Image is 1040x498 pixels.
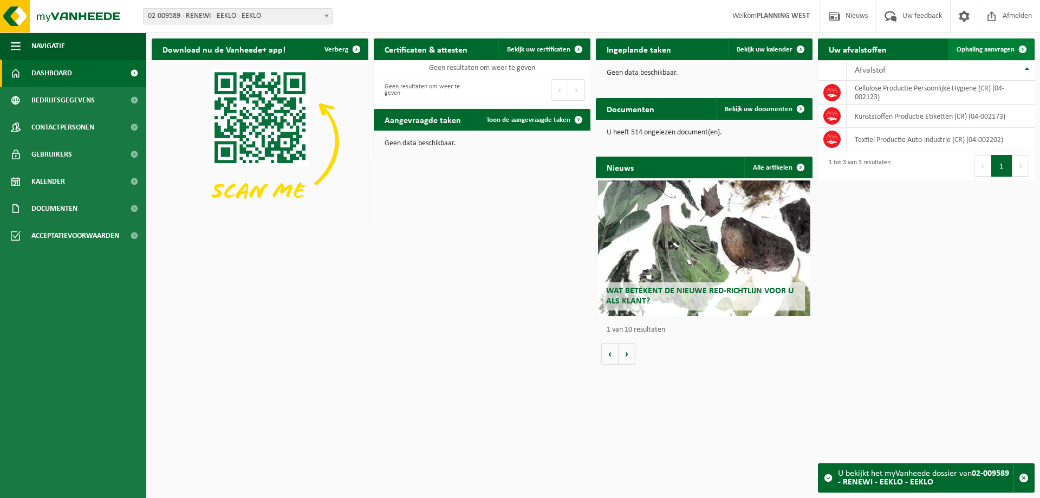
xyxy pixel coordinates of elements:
[498,38,589,60] a: Bekijk uw certificaten
[374,60,590,75] td: Geen resultaten om weer te geven
[757,12,810,20] strong: PLANNING WEST
[607,69,802,77] p: Geen data beschikbaar.
[152,38,296,60] h2: Download nu de Vanheede+ app!
[606,287,794,306] span: Wat betekent de nieuwe RED-richtlijn voor u als klant?
[31,60,72,87] span: Dashboard
[598,180,810,316] a: Wat betekent de nieuwe RED-richtlijn voor u als klant?
[385,140,580,147] p: Geen data beschikbaar.
[716,98,811,120] a: Bekijk uw documenten
[847,128,1035,151] td: Textiel Productie Auto-industrie (CR) (04-002202)
[374,109,472,130] h2: Aangevraagde taken
[507,46,570,53] span: Bekijk uw certificaten
[551,79,568,101] button: Previous
[316,38,367,60] button: Verberg
[152,60,368,223] img: Download de VHEPlus App
[568,79,585,101] button: Next
[974,155,991,177] button: Previous
[1012,155,1029,177] button: Next
[728,38,811,60] a: Bekijk uw kalender
[957,46,1015,53] span: Ophaling aanvragen
[607,129,802,137] p: U heeft 514 ongelezen document(en).
[838,464,1013,492] div: U bekijkt het myVanheede dossier van
[619,343,635,365] button: Volgende
[31,168,65,195] span: Kalender
[596,98,665,119] h2: Documenten
[31,87,95,114] span: Bedrijfsgegevens
[818,38,898,60] h2: Uw afvalstoffen
[596,38,682,60] h2: Ingeplande taken
[374,38,478,60] h2: Certificaten & attesten
[823,154,890,178] div: 1 tot 3 van 3 resultaten
[744,157,811,178] a: Alle artikelen
[31,114,94,141] span: Contactpersonen
[144,9,332,24] span: 02-009589 - RENEWI - EEKLO - EEKLO
[596,157,645,178] h2: Nieuws
[486,117,570,124] span: Toon de aangevraagde taken
[991,155,1012,177] button: 1
[847,105,1035,128] td: Kunststoffen Productie Etiketten (CR) (04-002173)
[607,326,807,334] p: 1 van 10 resultaten
[855,66,886,75] span: Afvalstof
[31,222,119,249] span: Acceptatievoorwaarden
[478,109,589,131] a: Toon de aangevraagde taken
[31,141,72,168] span: Gebruikers
[737,46,792,53] span: Bekijk uw kalender
[379,78,477,102] div: Geen resultaten om weer te geven
[31,33,65,60] span: Navigatie
[143,8,333,24] span: 02-009589 - RENEWI - EEKLO - EEKLO
[601,343,619,365] button: Vorige
[948,38,1033,60] a: Ophaling aanvragen
[847,81,1035,105] td: Cellulose Productie Persoonlijke Hygiene (CR) (04-002123)
[31,195,77,222] span: Documenten
[725,106,792,113] span: Bekijk uw documenten
[324,46,348,53] span: Verberg
[838,469,1009,487] strong: 02-009589 - RENEWI - EEKLO - EEKLO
